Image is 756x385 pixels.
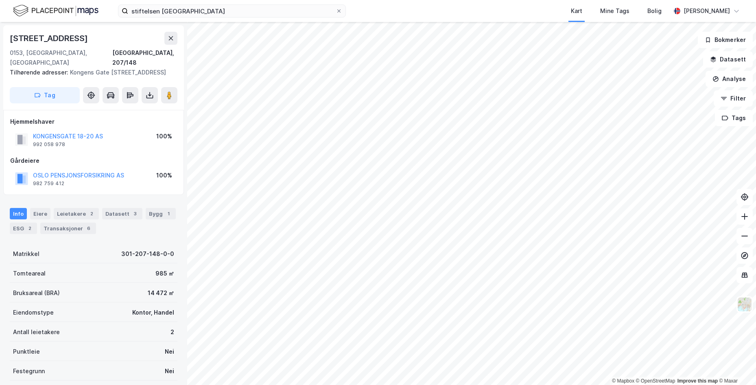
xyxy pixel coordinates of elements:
[155,269,174,278] div: 985 ㎡
[703,51,753,68] button: Datasett
[684,6,730,16] div: [PERSON_NAME]
[612,378,634,384] a: Mapbox
[636,378,675,384] a: OpenStreetMap
[10,69,70,76] span: Tilhørende adresser:
[156,131,172,141] div: 100%
[715,346,756,385] iframe: Chat Widget
[10,208,27,219] div: Info
[131,210,139,218] div: 3
[10,117,177,127] div: Hjemmelshaver
[33,141,65,148] div: 992 058 978
[13,269,46,278] div: Tomteareal
[148,288,174,298] div: 14 472 ㎡
[600,6,629,16] div: Mine Tags
[10,32,90,45] div: [STREET_ADDRESS]
[13,4,98,18] img: logo.f888ab2527a4732fd821a326f86c7f29.svg
[13,288,60,298] div: Bruksareal (BRA)
[165,366,174,376] div: Nei
[128,5,336,17] input: Søk på adresse, matrikkel, gårdeiere, leietakere eller personer
[714,90,753,107] button: Filter
[10,48,112,68] div: 0153, [GEOGRAPHIC_DATA], [GEOGRAPHIC_DATA]
[164,210,173,218] div: 1
[156,171,172,180] div: 100%
[26,224,34,232] div: 2
[30,208,50,219] div: Eiere
[165,347,174,357] div: Nei
[13,347,40,357] div: Punktleie
[13,366,45,376] div: Festegrunn
[715,110,753,126] button: Tags
[677,378,718,384] a: Improve this map
[715,346,756,385] div: Kontrollprogram for chat
[121,249,174,259] div: 301-207-148-0-0
[132,308,174,317] div: Kontor, Handel
[698,32,753,48] button: Bokmerker
[87,210,96,218] div: 2
[13,249,39,259] div: Matrikkel
[571,6,582,16] div: Kart
[10,68,171,77] div: Kongens Gate [STREET_ADDRESS]
[10,87,80,103] button: Tag
[146,208,176,219] div: Bygg
[40,223,96,234] div: Transaksjoner
[706,71,753,87] button: Analyse
[112,48,177,68] div: [GEOGRAPHIC_DATA], 207/148
[85,224,93,232] div: 6
[737,297,752,312] img: Z
[647,6,662,16] div: Bolig
[54,208,99,219] div: Leietakere
[10,223,37,234] div: ESG
[102,208,142,219] div: Datasett
[33,180,64,187] div: 982 759 412
[170,327,174,337] div: 2
[13,308,54,317] div: Eiendomstype
[10,156,177,166] div: Gårdeiere
[13,327,60,337] div: Antall leietakere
